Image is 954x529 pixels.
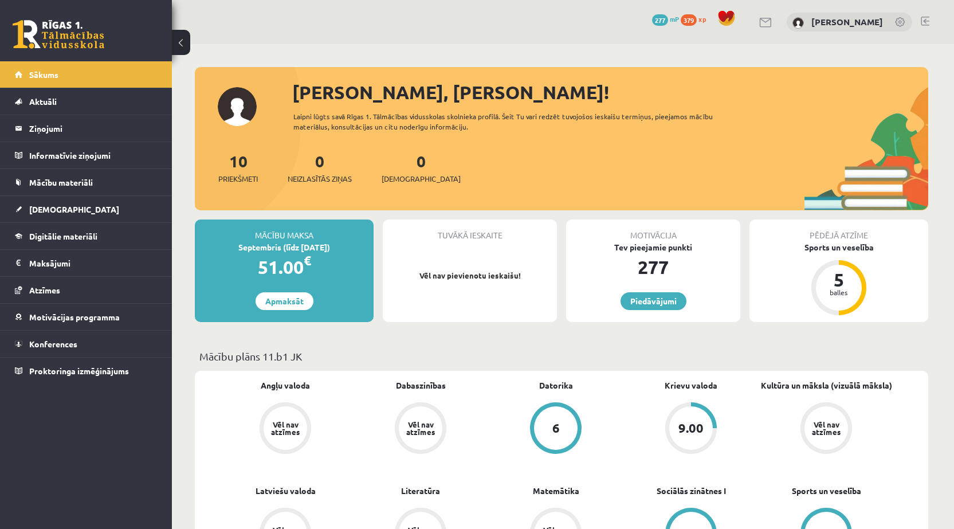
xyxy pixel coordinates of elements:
[29,142,158,169] legend: Informatīvie ziņojumi
[810,421,842,436] div: Vēl nav atzīmes
[15,196,158,222] a: [DEMOGRAPHIC_DATA]
[15,358,158,384] a: Proktoringa izmēģinājums
[15,61,158,88] a: Sākums
[29,177,93,187] span: Mācību materiāli
[678,422,704,434] div: 9.00
[792,17,804,29] img: Marta Broka
[288,173,352,185] span: Neizlasītās ziņas
[199,348,924,364] p: Mācību plāns 11.b1 JK
[195,253,374,281] div: 51.00
[822,289,856,296] div: balles
[566,241,740,253] div: Tev pieejamie punkti
[256,292,313,310] a: Apmaksāt
[15,169,158,195] a: Mācību materiāli
[401,485,440,497] a: Literatūra
[195,220,374,241] div: Mācību maksa
[652,14,668,26] span: 277
[218,173,258,185] span: Priekšmeti
[15,277,158,303] a: Atzīmes
[218,151,258,185] a: 10Priekšmeti
[29,250,158,276] legend: Maksājumi
[29,96,57,107] span: Aktuāli
[382,173,461,185] span: [DEMOGRAPHIC_DATA]
[29,285,60,295] span: Atzīmes
[15,304,158,330] a: Motivācijas programma
[15,115,158,142] a: Ziņojumi
[293,111,733,132] div: Laipni lūgts savā Rīgas 1. Tālmācības vidusskolas skolnieka profilā. Šeit Tu vari redzēt tuvojošo...
[759,402,894,456] a: Vēl nav atzīmes
[292,79,928,106] div: [PERSON_NAME], [PERSON_NAME]!
[811,16,883,28] a: [PERSON_NAME]
[288,151,352,185] a: 0Neizlasītās ziņas
[29,339,77,349] span: Konferences
[29,115,158,142] legend: Ziņojumi
[388,270,551,281] p: Vēl nav pievienotu ieskaišu!
[304,252,311,269] span: €
[29,231,97,241] span: Digitālie materiāli
[195,241,374,253] div: Septembris (līdz [DATE])
[566,253,740,281] div: 277
[792,485,861,497] a: Sports un veselība
[698,14,706,23] span: xp
[382,151,461,185] a: 0[DEMOGRAPHIC_DATA]
[552,422,560,434] div: 6
[218,402,353,456] a: Vēl nav atzīmes
[749,220,928,241] div: Pēdējā atzīme
[681,14,697,26] span: 379
[15,331,158,357] a: Konferences
[29,312,120,322] span: Motivācijas programma
[539,379,573,391] a: Datorika
[761,379,892,391] a: Kultūra un māksla (vizuālā māksla)
[488,402,623,456] a: 6
[29,69,58,80] span: Sākums
[566,220,740,241] div: Motivācija
[15,142,158,169] a: Informatīvie ziņojumi
[670,14,679,23] span: mP
[15,250,158,276] a: Maksājumi
[15,223,158,249] a: Digitālie materiāli
[396,379,446,391] a: Dabaszinības
[665,379,717,391] a: Krievu valoda
[621,292,686,310] a: Piedāvājumi
[13,20,104,49] a: Rīgas 1. Tālmācības vidusskola
[533,485,579,497] a: Matemātika
[261,379,310,391] a: Angļu valoda
[383,220,557,241] div: Tuvākā ieskaite
[749,241,928,253] div: Sports un veselība
[29,204,119,214] span: [DEMOGRAPHIC_DATA]
[353,402,488,456] a: Vēl nav atzīmes
[822,271,856,289] div: 5
[256,485,316,497] a: Latviešu valoda
[15,88,158,115] a: Aktuāli
[652,14,679,23] a: 277 mP
[269,421,301,436] div: Vēl nav atzīmes
[405,421,437,436] div: Vēl nav atzīmes
[749,241,928,317] a: Sports un veselība 5 balles
[681,14,712,23] a: 379 xp
[657,485,726,497] a: Sociālās zinātnes I
[623,402,759,456] a: 9.00
[29,366,129,376] span: Proktoringa izmēģinājums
